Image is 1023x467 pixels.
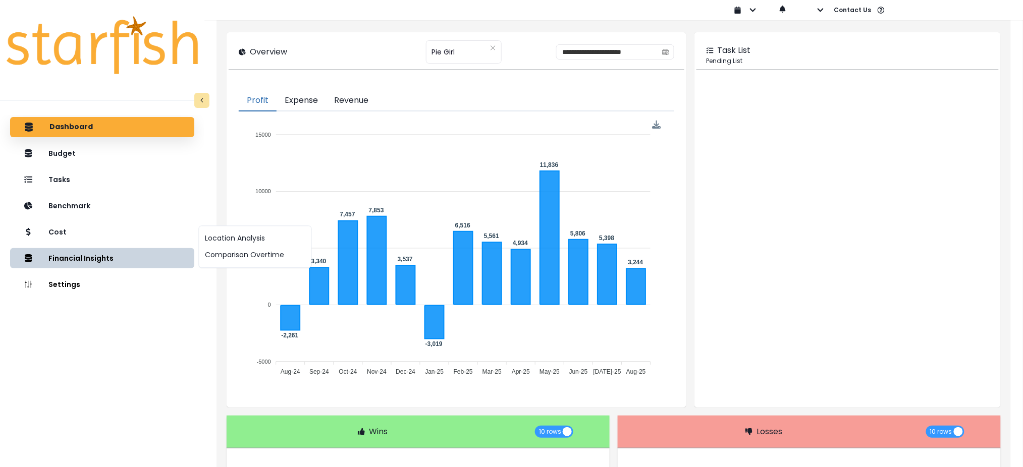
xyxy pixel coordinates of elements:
svg: close [490,45,496,51]
button: Financial Insights [10,248,194,268]
p: Dashboard [49,123,93,132]
p: Overview [250,46,287,58]
tspan: Jan-25 [425,368,444,375]
button: Clear [490,43,496,53]
tspan: Mar-25 [482,368,502,375]
tspan: Apr-25 [512,368,530,375]
button: Settings [10,274,194,295]
tspan: Sep-24 [310,368,330,375]
p: Budget [48,149,76,158]
tspan: [DATE]-25 [594,368,621,375]
button: Budget [10,143,194,163]
div: Menu [653,121,661,129]
p: Wins [369,426,388,438]
tspan: Dec-24 [396,368,416,375]
button: Comparison Overtime [199,247,311,263]
button: Revenue [326,90,376,111]
button: Profit [239,90,277,111]
tspan: Aug-24 [281,368,300,375]
p: Pending List [707,56,989,66]
span: Pie Girl [432,41,455,63]
tspan: Feb-25 [454,368,473,375]
p: Cost [48,228,67,237]
img: Download Profit [653,121,661,129]
tspan: Oct-24 [339,368,357,375]
button: Location Analysis [199,230,311,247]
tspan: 0 [268,302,271,308]
svg: calendar [662,48,669,55]
tspan: May-25 [540,368,560,375]
tspan: 10000 [256,188,272,194]
button: Expense [277,90,326,111]
button: Tasks [10,169,194,190]
p: Benchmark [48,202,90,210]
tspan: -5000 [257,359,271,365]
tspan: 15000 [256,132,272,138]
tspan: Aug-25 [627,368,647,375]
button: Dashboard [10,117,194,137]
button: Cost [10,222,194,242]
p: Task List [718,44,751,56]
tspan: Jun-25 [569,368,588,375]
p: Tasks [48,176,70,184]
p: Losses [757,426,782,438]
span: 10 rows [930,426,952,438]
span: 10 rows [539,426,561,438]
tspan: Nov-24 [367,368,387,375]
button: Benchmark [10,196,194,216]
